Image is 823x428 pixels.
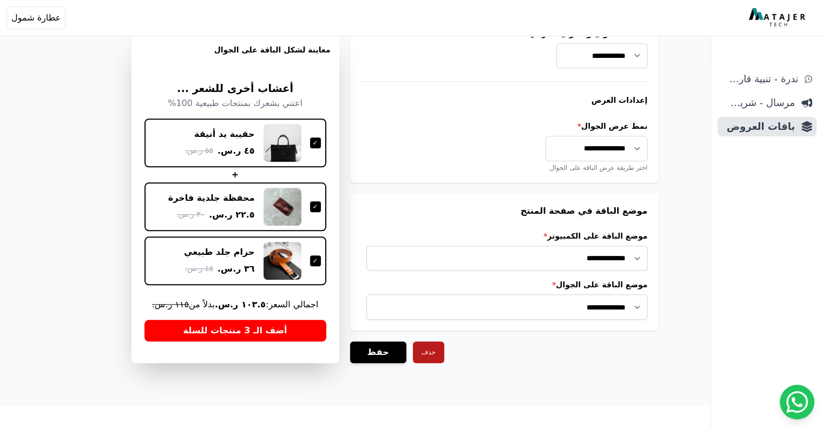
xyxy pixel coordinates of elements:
label: نمط عرض الجوال [361,121,648,131]
button: حذف [413,341,444,363]
label: موضع الباقة على الكمبيوتر [361,231,648,241]
h3: أعشاب أخرى للشعر ... [144,81,326,97]
span: ٢٢.٥ ر.س. [209,208,254,221]
img: حزام جلد طبيعي [264,242,301,280]
h4: إعدادات العرض [361,95,648,106]
b: ١٠٣.٥ ر.س. [215,299,266,310]
span: ندرة - تنبية قارب علي النفاذ [722,71,798,87]
h3: موضع الباقة في صفحة المنتج [361,205,648,218]
img: محفظة جلدية فاخرة [264,188,301,226]
p: اعتني بشعرك بمنتجات طبيعية 100% [144,97,326,110]
label: موضع الباقة على الجوال [361,279,648,290]
button: عطارة شمول [6,6,65,29]
span: ٣٠ ر.س. [176,209,205,221]
span: ٣٦ ر.س. [218,262,255,275]
span: ٤٥ ر.س. [185,264,213,275]
s: ١١٥ ر.س. [152,299,189,310]
span: عطارة شمول [11,11,61,24]
img: MatajerTech Logo [749,8,808,28]
button: أضف الـ 3 منتجات للسلة [144,320,326,341]
img: حقيبة يد أنيقة [264,124,301,162]
div: اختر طريقة عرض الباقة على الجوال [361,163,648,172]
span: مرسال - شريط دعاية [722,95,795,110]
span: اجمالي السعر: بدلاً من [144,298,326,311]
button: حفظ [350,341,406,363]
h3: معاينة لشكل الباقة على الجوال [140,44,331,68]
span: ٤٥ ر.س. [218,144,255,157]
span: باقات العروض [722,119,795,134]
span: أضف الـ 3 منتجات للسلة [183,324,287,337]
div: حزام جلد طبيعي [184,246,255,258]
div: حقيبة يد أنيقة [194,128,254,140]
div: محفظة جلدية فاخرة [168,192,255,204]
div: + [144,168,326,181]
span: ٥٥ ر.س. [185,146,213,157]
